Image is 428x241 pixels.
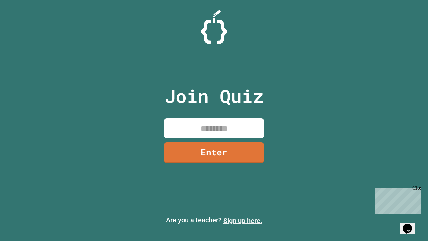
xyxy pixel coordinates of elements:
iframe: chat widget [400,214,421,234]
a: Sign up here. [223,217,262,225]
iframe: chat widget [372,185,421,214]
div: Chat with us now!Close [3,3,46,43]
img: Logo.svg [201,10,227,44]
p: Join Quiz [165,82,264,110]
p: Are you a teacher? [5,215,423,226]
a: Enter [164,142,264,163]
